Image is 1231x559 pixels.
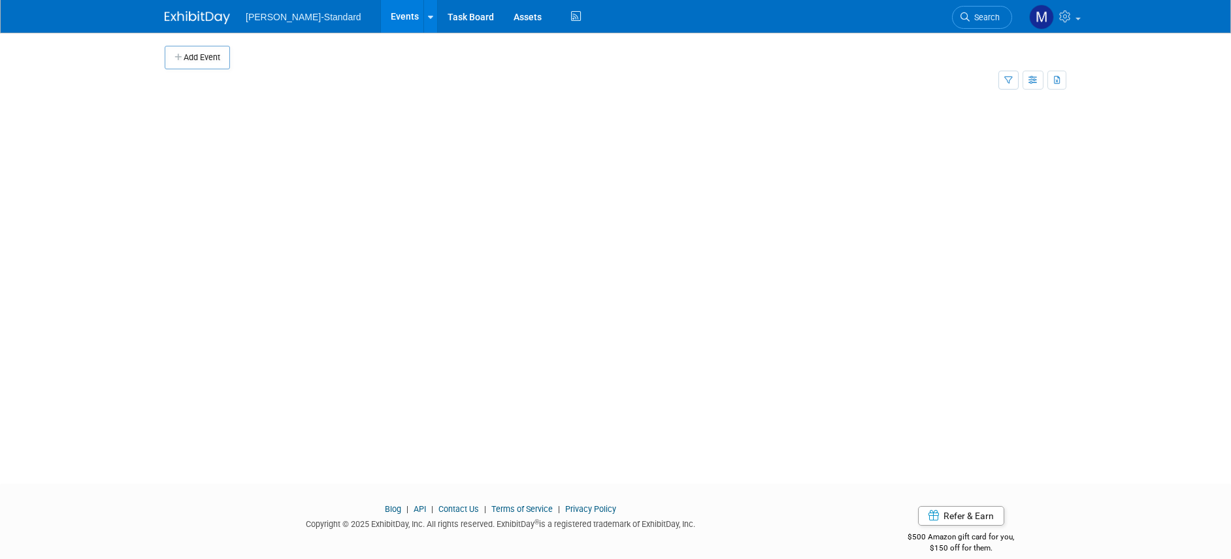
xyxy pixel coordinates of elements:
span: | [403,504,412,514]
a: Terms of Service [491,504,553,514]
span: | [428,504,436,514]
span: | [555,504,563,514]
div: $150 off for them. [856,543,1067,554]
a: Search [952,6,1012,29]
span: | [481,504,489,514]
a: Contact Us [438,504,479,514]
div: Copyright © 2025 ExhibitDay, Inc. All rights reserved. ExhibitDay is a registered trademark of Ex... [165,515,836,530]
sup: ® [534,518,539,526]
span: Search [970,12,1000,22]
a: Privacy Policy [565,504,616,514]
button: Add Event [165,46,230,69]
a: Refer & Earn [918,506,1004,526]
a: Blog [385,504,401,514]
img: Michael Crawford [1029,5,1054,29]
span: [PERSON_NAME]-Standard [246,12,361,22]
img: ExhibitDay [165,11,230,24]
a: API [414,504,426,514]
div: $500 Amazon gift card for you, [856,523,1067,553]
